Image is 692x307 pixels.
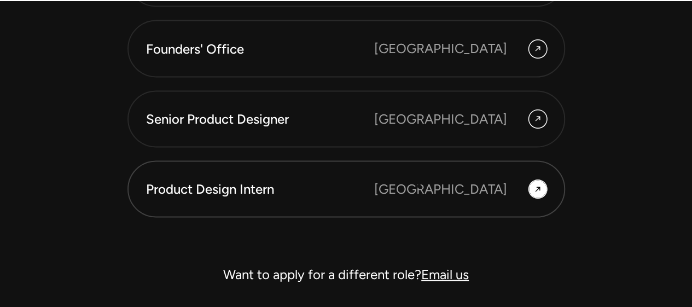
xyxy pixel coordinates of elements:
div: [GEOGRAPHIC_DATA] [374,179,507,199]
div: Founders' Office [146,39,374,58]
a: Senior Product Designer [GEOGRAPHIC_DATA] [127,90,565,147]
a: Email us [421,266,469,282]
div: Product Design Intern [146,179,374,198]
div: Want to apply for a different role? [127,261,565,287]
div: [GEOGRAPHIC_DATA] [374,38,507,58]
div: Senior Product Designer [146,109,374,128]
a: Founders' Office [GEOGRAPHIC_DATA] [127,20,565,77]
div: [GEOGRAPHIC_DATA] [374,109,507,129]
a: Product Design Intern [GEOGRAPHIC_DATA] [127,160,565,217]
